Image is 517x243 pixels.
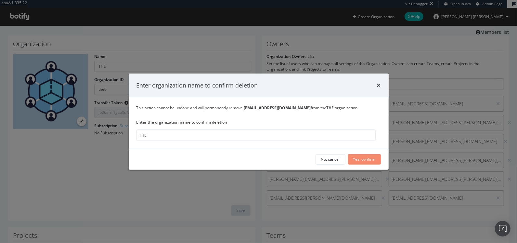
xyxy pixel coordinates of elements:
[136,81,258,89] div: Enter organization name to confirm deletion
[353,156,376,162] div: Yes, confirm
[327,105,334,111] b: THE
[321,156,340,162] div: No, cancel
[244,105,311,111] b: [EMAIL_ADDRESS][DOMAIN_NAME]
[136,129,376,141] input: THE
[129,73,389,169] div: modal
[316,154,345,165] button: No, cancel
[136,119,376,125] label: Enter the organization name to confirm deletion
[348,154,381,165] button: Yes, confirm
[136,105,381,111] div: This action cannot be undone and will permanently remove from the organization.
[377,81,381,89] div: times
[495,221,511,236] div: Open Intercom Messenger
